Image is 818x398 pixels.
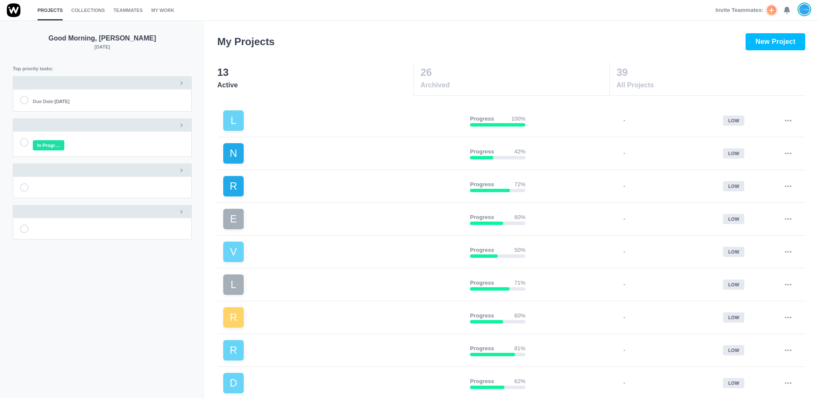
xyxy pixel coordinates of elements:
[223,176,244,196] div: R
[223,143,244,164] div: N
[223,373,244,393] div: D
[746,33,805,50] button: New Project
[223,209,244,229] div: E
[470,377,494,386] p: Progress
[623,280,625,289] p: -
[623,346,625,355] p: -
[616,65,804,80] p: 39
[7,3,20,17] img: winio
[223,176,463,196] a: R
[623,215,625,223] p: -
[223,274,244,295] div: L
[723,181,744,192] div: low
[514,279,525,287] p: 71%
[716,6,763,14] span: Invite Teammates:
[470,147,494,156] p: Progress
[514,377,525,386] p: 62%
[223,110,244,131] div: L
[13,33,192,43] p: Good Morning, [PERSON_NAME]
[223,242,244,262] div: V
[623,182,625,190] p: -
[723,345,744,356] div: low
[623,149,625,158] p: -
[623,248,625,256] p: -
[470,311,494,320] p: Progress
[723,115,744,126] div: low
[223,340,244,361] div: R
[33,98,69,105] span: [DATE]
[514,213,525,222] p: 60%
[421,65,609,80] p: 26
[514,344,525,353] p: 81%
[13,65,192,72] p: Top priority tasks:
[223,143,463,164] a: N
[623,313,625,322] p: -
[470,213,494,222] p: Progress
[623,116,625,125] p: -
[223,307,463,328] a: R
[470,344,494,353] p: Progress
[33,99,55,104] strong: Due Date:
[223,274,463,295] a: L
[511,115,525,123] p: 100%
[223,209,463,229] a: E
[723,280,744,290] div: low
[514,246,525,254] p: 50%
[223,340,463,361] a: R
[723,148,744,159] div: low
[623,379,625,387] p: -
[217,34,275,49] h3: My Projects
[470,115,494,123] p: Progress
[223,307,244,328] div: R
[470,180,494,189] p: Progress
[723,214,744,225] div: low
[514,147,525,156] p: 42%
[514,311,525,320] p: 60%
[223,242,463,262] a: V
[514,180,525,189] p: 72%
[799,4,809,15] img: João Tosta
[723,378,744,389] div: low
[723,247,744,257] div: low
[470,246,494,254] p: Progress
[421,80,609,90] span: Archived
[470,279,494,287] p: Progress
[33,140,64,151] span: In Progress
[616,80,804,90] span: All Projects
[217,80,413,90] span: Active
[223,373,463,393] a: D
[223,110,463,131] a: L
[723,312,744,323] div: low
[217,65,413,80] p: 13
[13,43,192,51] p: [DATE]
